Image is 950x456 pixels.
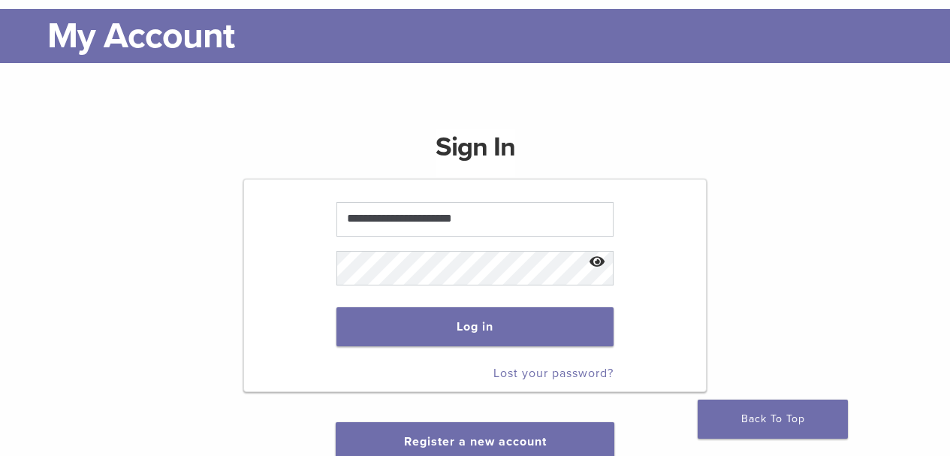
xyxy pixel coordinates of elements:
[336,307,614,346] button: Log in
[47,9,939,63] h1: My Account
[698,400,848,439] a: Back To Top
[436,129,515,177] h1: Sign In
[404,434,547,449] a: Register a new account
[581,243,614,282] button: Show password
[493,366,614,381] a: Lost your password?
